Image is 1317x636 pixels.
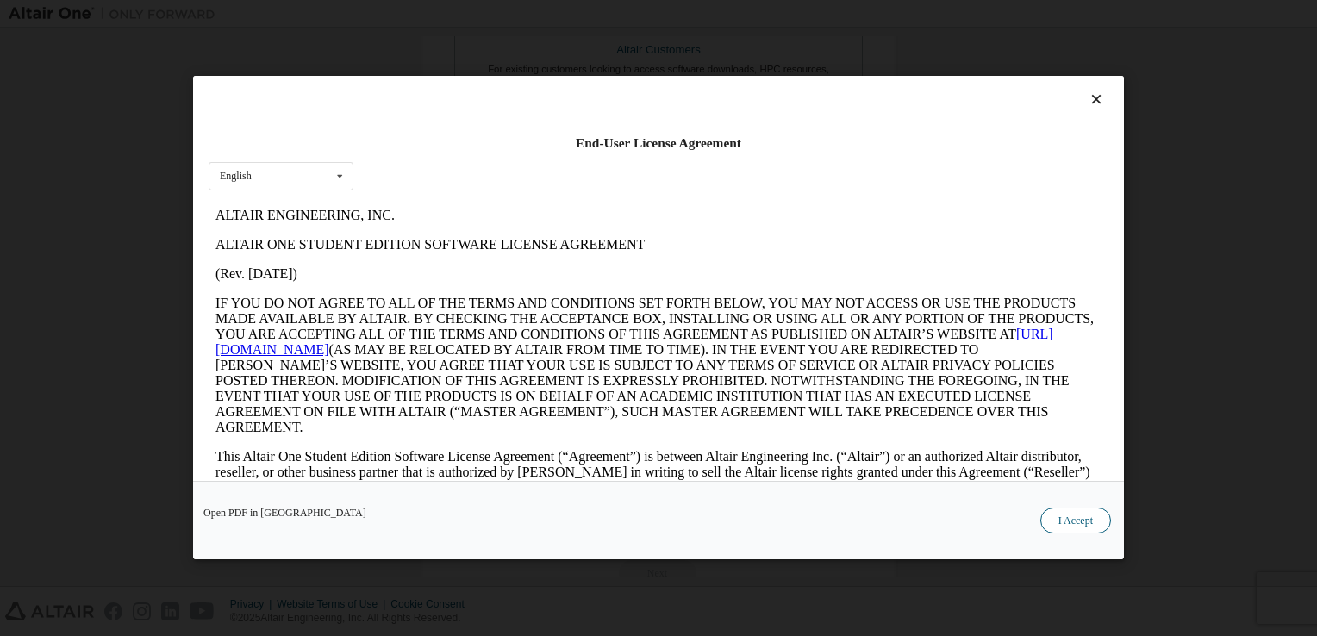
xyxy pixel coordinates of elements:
[7,95,893,234] p: IF YOU DO NOT AGREE TO ALL OF THE TERMS AND CONDITIONS SET FORTH BELOW, YOU MAY NOT ACCESS OR USE...
[7,65,893,81] p: (Rev. [DATE])
[7,36,893,52] p: ALTAIR ONE STUDENT EDITION SOFTWARE LICENSE AGREEMENT
[7,7,893,22] p: ALTAIR ENGINEERING, INC.
[203,508,366,519] a: Open PDF in [GEOGRAPHIC_DATA]
[1040,508,1111,534] button: I Accept
[7,248,893,326] p: This Altair One Student Edition Software License Agreement (“Agreement”) is between Altair Engine...
[7,126,845,156] a: [URL][DOMAIN_NAME]
[209,134,1108,152] div: End-User License Agreement
[220,171,252,182] div: English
